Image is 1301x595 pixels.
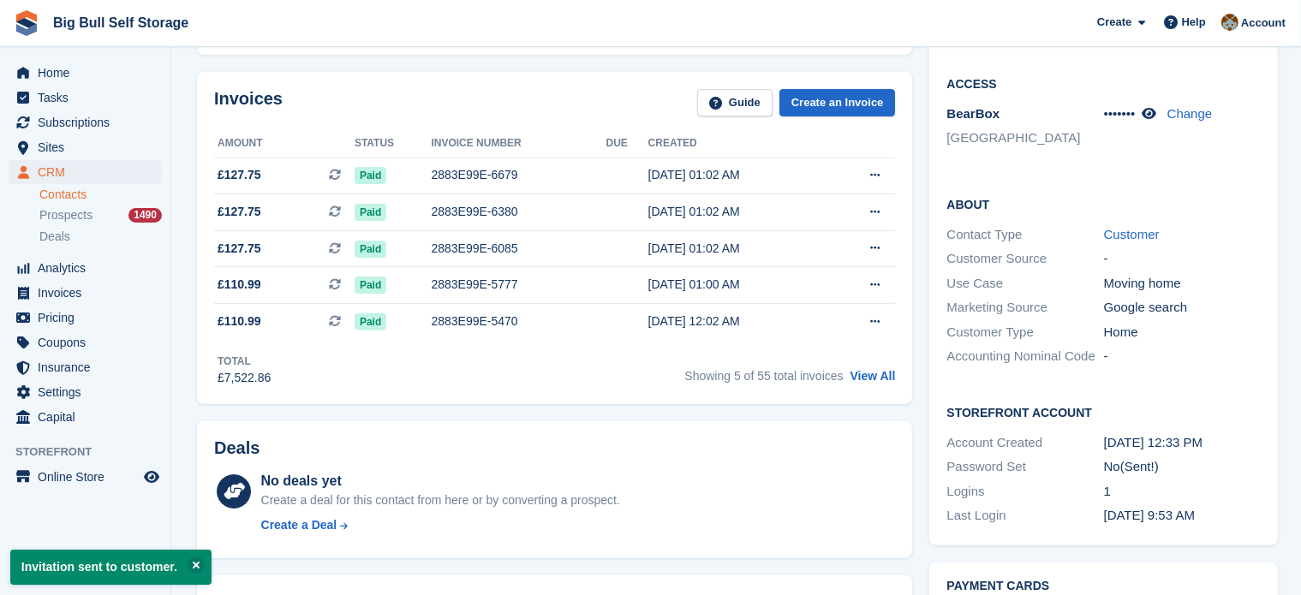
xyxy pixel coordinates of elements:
[38,355,140,379] span: Insurance
[648,312,827,330] div: [DATE] 12:02 AM
[9,380,162,404] a: menu
[355,130,432,158] th: Status
[38,465,140,489] span: Online Store
[38,135,140,159] span: Sites
[946,506,1103,526] div: Last Login
[1104,347,1261,366] div: -
[46,9,195,37] a: Big Bull Self Storage
[218,276,261,294] span: £110.99
[261,516,620,534] a: Create a Deal
[9,86,162,110] a: menu
[14,10,39,36] img: stora-icon-8386f47178a22dfd0bd8f6a31ec36ba5ce8667c1dd55bd0f319d3a0aa187defe.svg
[946,323,1103,342] div: Customer Type
[648,203,827,221] div: [DATE] 01:02 AM
[38,281,140,305] span: Invoices
[9,330,162,354] a: menu
[39,228,162,246] a: Deals
[1104,323,1261,342] div: Home
[9,405,162,429] a: menu
[218,312,261,330] span: £110.99
[38,110,140,134] span: Subscriptions
[39,206,162,224] a: Prospects 1490
[9,110,162,134] a: menu
[648,240,827,258] div: [DATE] 01:02 AM
[1120,459,1159,473] span: (Sent!)
[9,256,162,280] a: menu
[38,160,140,184] span: CRM
[214,89,283,117] h2: Invoices
[1097,14,1131,31] span: Create
[1167,106,1213,121] a: Change
[648,130,827,158] th: Created
[946,274,1103,294] div: Use Case
[218,369,271,387] div: £7,522.86
[38,330,140,354] span: Coupons
[10,550,212,585] p: Invitation sent to customer.
[431,312,606,330] div: 2883E99E-5470
[39,229,70,245] span: Deals
[38,380,140,404] span: Settings
[355,241,386,258] span: Paid
[648,276,827,294] div: [DATE] 01:00 AM
[261,471,620,491] div: No deals yet
[38,256,140,280] span: Analytics
[218,240,261,258] span: £127.75
[355,277,386,294] span: Paid
[261,516,337,534] div: Create a Deal
[1104,106,1136,121] span: •••••••
[431,166,606,184] div: 2883E99E-6679
[39,207,93,223] span: Prospects
[946,298,1103,318] div: Marketing Source
[946,457,1103,477] div: Password Set
[9,465,162,489] a: menu
[1182,14,1206,31] span: Help
[38,306,140,330] span: Pricing
[946,74,1260,92] h2: Access
[38,405,140,429] span: Capital
[1241,15,1286,32] span: Account
[946,580,1260,593] h2: Payment cards
[946,249,1103,269] div: Customer Source
[946,403,1260,420] h2: Storefront Account
[431,130,606,158] th: Invoice number
[648,166,827,184] div: [DATE] 01:02 AM
[9,306,162,330] a: menu
[355,313,386,330] span: Paid
[9,355,162,379] a: menu
[218,354,271,369] div: Total
[1104,482,1261,502] div: 1
[128,208,162,223] div: 1490
[606,130,648,158] th: Due
[39,187,162,203] a: Contacts
[946,482,1103,502] div: Logins
[214,130,355,158] th: Amount
[1104,508,1195,522] time: 2025-07-12 08:53:51 UTC
[218,203,261,221] span: £127.75
[1104,227,1160,241] a: Customer
[1104,433,1261,453] div: [DATE] 12:33 PM
[850,369,896,383] a: View All
[1221,14,1238,31] img: Mike Llewellen Palmer
[1104,274,1261,294] div: Moving home
[1104,298,1261,318] div: Google search
[697,89,773,117] a: Guide
[684,369,843,383] span: Showing 5 of 55 total invoices
[9,61,162,85] a: menu
[9,281,162,305] a: menu
[946,128,1103,148] li: [GEOGRAPHIC_DATA]
[946,195,1260,212] h2: About
[355,167,386,184] span: Paid
[946,225,1103,245] div: Contact Type
[1104,457,1261,477] div: No
[218,166,261,184] span: £127.75
[946,106,1000,121] span: BearBox
[779,89,896,117] a: Create an Invoice
[214,438,260,458] h2: Deals
[38,86,140,110] span: Tasks
[9,135,162,159] a: menu
[261,491,620,509] div: Create a deal for this contact from here or by converting a prospect.
[9,160,162,184] a: menu
[946,347,1103,366] div: Accounting Nominal Code
[946,433,1103,453] div: Account Created
[431,276,606,294] div: 2883E99E-5777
